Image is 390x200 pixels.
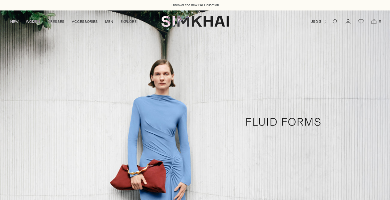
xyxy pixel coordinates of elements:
[171,3,219,8] a: Discover the new Fall Collection
[355,15,367,28] a: Wishlist
[47,15,64,28] a: DRESSES
[105,15,113,28] a: MEN
[72,15,98,28] a: ACCESSORIES
[121,15,137,28] a: EXPLORE
[368,15,380,28] a: Open cart modal
[342,15,354,28] a: Go to the account page
[310,15,327,28] button: USD $
[161,15,229,27] a: SIMKHAI
[329,15,341,28] a: Open search modal
[26,15,40,28] a: WOMEN
[377,18,383,24] span: 0
[10,15,18,28] a: NEW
